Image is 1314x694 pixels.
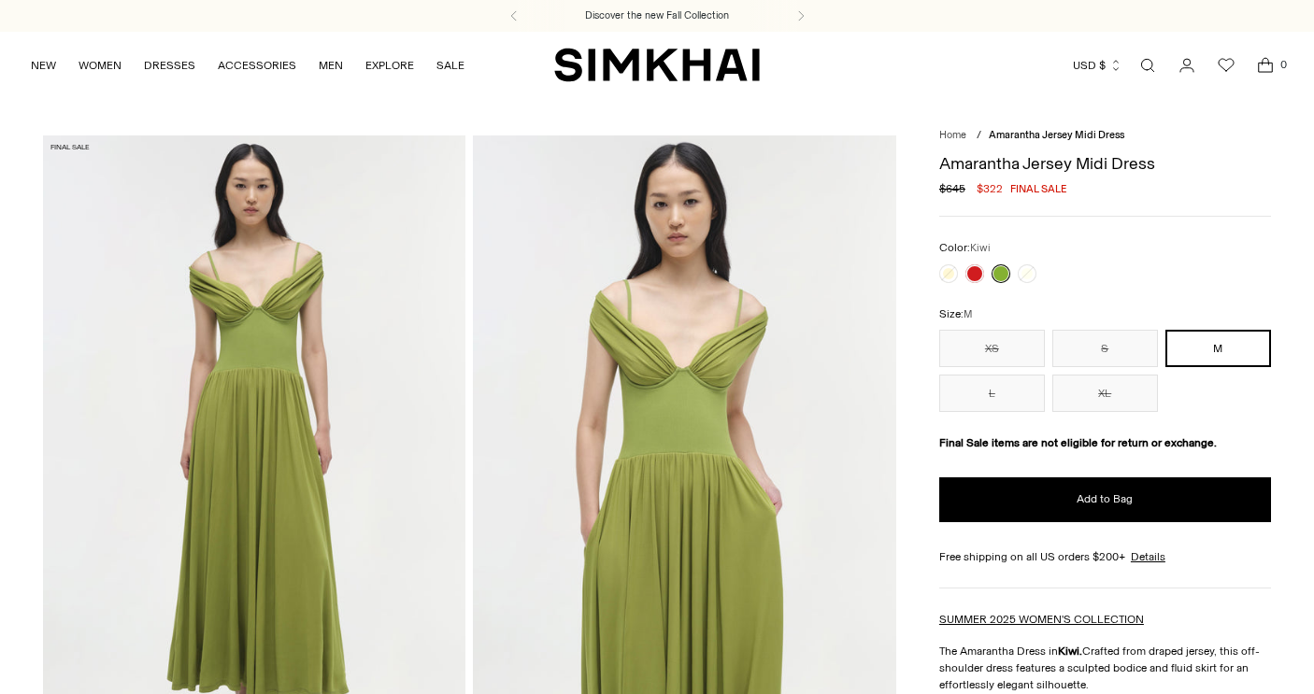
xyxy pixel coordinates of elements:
[939,643,1271,693] p: The Amarantha Dress in Crafted from draped jersey, this off-shoulder dress features a sculpted bo...
[989,129,1124,141] span: Amarantha Jersey Midi Dress
[218,45,296,86] a: ACCESSORIES
[554,47,760,83] a: SIMKHAI
[939,436,1217,449] strong: Final Sale items are not eligible for return or exchange.
[1052,330,1158,367] button: S
[977,180,1003,197] span: $322
[939,613,1144,626] a: SUMMER 2025 WOMEN'S COLLECTION
[939,155,1271,172] h1: Amarantha Jersey Midi Dress
[939,128,1271,144] nav: breadcrumbs
[436,45,464,86] a: SALE
[939,477,1271,522] button: Add to Bag
[939,129,966,141] a: Home
[1129,47,1166,84] a: Open search modal
[31,45,56,86] a: NEW
[319,45,343,86] a: MEN
[939,330,1045,367] button: XS
[970,242,991,254] span: Kiwi
[1168,47,1206,84] a: Go to the account page
[144,45,195,86] a: DRESSES
[1207,47,1245,84] a: Wishlist
[79,45,121,86] a: WOMEN
[1058,644,1082,658] strong: Kiwi.
[939,239,991,257] label: Color:
[1165,330,1271,367] button: M
[1077,491,1133,507] span: Add to Bag
[1052,375,1158,412] button: XL
[1247,47,1284,84] a: Open cart modal
[1073,45,1122,86] button: USD $
[964,308,972,320] span: M
[939,375,1045,412] button: L
[1131,548,1165,565] a: Details
[977,128,981,144] div: /
[939,180,965,197] s: $645
[939,305,972,323] label: Size:
[939,548,1271,565] div: Free shipping on all US orders $200+
[585,8,729,23] a: Discover the new Fall Collection
[365,45,414,86] a: EXPLORE
[1275,56,1292,73] span: 0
